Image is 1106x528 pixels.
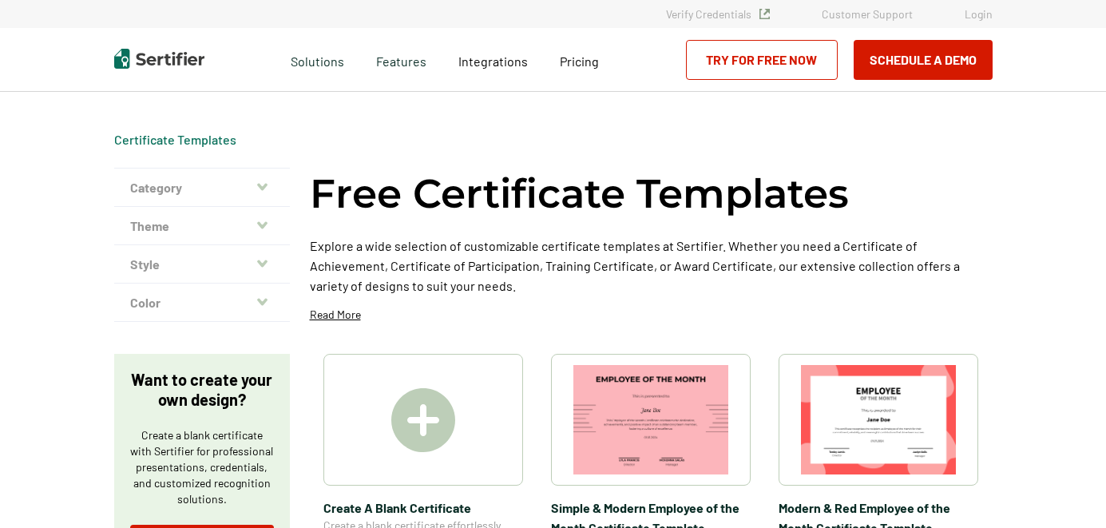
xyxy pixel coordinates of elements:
span: Pricing [560,54,599,69]
img: Modern & Red Employee of the Month Certificate Template [801,365,956,474]
span: Features [376,50,426,69]
span: Solutions [291,50,344,69]
div: Breadcrumb [114,132,236,148]
span: Create A Blank Certificate [323,498,523,518]
a: Try for Free Now [686,40,838,80]
img: Sertifier | Digital Credentialing Platform [114,49,204,69]
button: Theme [114,207,290,245]
h1: Free Certificate Templates [310,168,849,220]
a: Certificate Templates [114,132,236,147]
a: Pricing [560,50,599,69]
a: Verify Credentials [666,7,770,21]
p: Explore a wide selection of customizable certificate templates at Sertifier. Whether you need a C... [310,236,993,296]
a: Customer Support [822,7,913,21]
p: Want to create your own design? [130,370,274,410]
p: Read More [310,307,361,323]
span: Integrations [458,54,528,69]
span: Certificate Templates [114,132,236,148]
img: Simple & Modern Employee of the Month Certificate Template [573,365,728,474]
a: Login [965,7,993,21]
img: Verified [759,9,770,19]
button: Style [114,245,290,284]
img: Create A Blank Certificate [391,388,455,452]
a: Integrations [458,50,528,69]
button: Color [114,284,290,322]
button: Category [114,169,290,207]
p: Create a blank certificate with Sertifier for professional presentations, credentials, and custom... [130,427,274,507]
